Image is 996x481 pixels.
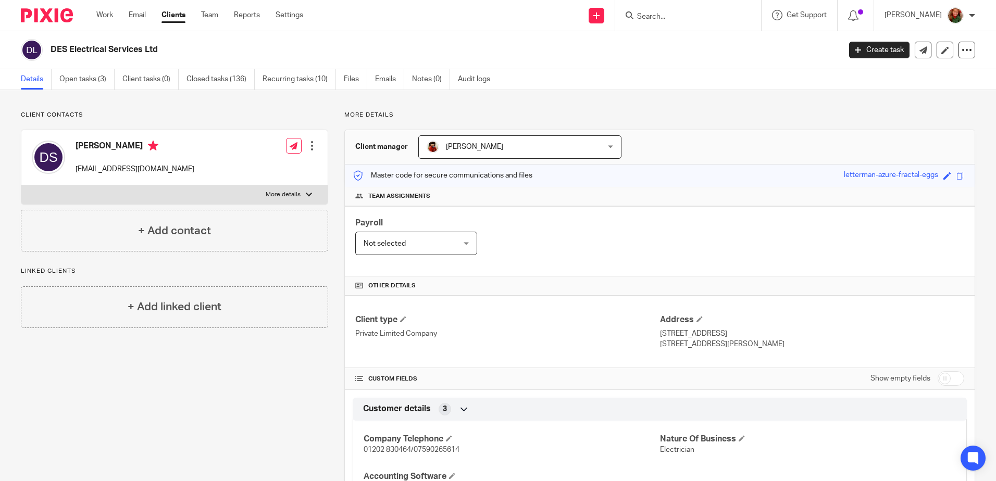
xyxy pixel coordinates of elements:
a: Client tasks (0) [122,69,179,90]
span: Other details [368,282,416,290]
input: Search [636,12,730,22]
a: Reports [234,10,260,20]
h4: CUSTOM FIELDS [355,375,659,383]
a: Open tasks (3) [59,69,115,90]
a: Team [201,10,218,20]
a: Work [96,10,113,20]
span: Customer details [363,403,431,414]
a: Email [129,10,146,20]
img: svg%3E [21,39,43,61]
h4: Nature Of Business [660,434,956,445]
span: 3 [443,404,447,414]
h4: Client type [355,314,659,325]
a: Audit logs [458,69,498,90]
i: Primary [148,141,158,151]
span: Not selected [364,240,406,247]
p: [PERSON_NAME] [885,10,942,20]
img: Phil%20Baby%20pictures%20(3).JPG [427,141,439,153]
div: letterman-azure-fractal-eggs [844,170,938,182]
a: Emails [375,69,404,90]
span: 01202 830464/07590265614 [364,446,459,453]
a: Clients [161,10,185,20]
span: Payroll [355,219,383,227]
a: Details [21,69,52,90]
h2: DES Electrical Services Ltd [51,44,677,55]
a: Settings [276,10,303,20]
p: Client contacts [21,111,328,119]
span: Get Support [787,11,827,19]
h4: [PERSON_NAME] [76,141,194,154]
p: Master code for secure communications and files [353,170,532,181]
p: More details [344,111,975,119]
p: [STREET_ADDRESS][PERSON_NAME] [660,339,964,349]
a: Create task [849,42,910,58]
a: Files [344,69,367,90]
img: svg%3E [32,141,65,174]
span: Team assignments [368,192,430,200]
a: Closed tasks (136) [186,69,255,90]
span: [PERSON_NAME] [446,143,503,150]
label: Show empty fields [870,373,930,384]
p: More details [266,191,301,199]
img: Pixie [21,8,73,22]
h4: + Add contact [138,223,211,239]
h4: Company Telephone [364,434,659,445]
h4: Address [660,314,964,325]
a: Recurring tasks (10) [263,69,336,90]
span: Electrician [660,446,694,453]
a: Notes (0) [412,69,450,90]
p: Private Limited Company [355,328,659,339]
h4: + Add linked client [128,299,221,315]
p: Linked clients [21,267,328,275]
p: [STREET_ADDRESS] [660,328,964,339]
p: [EMAIL_ADDRESS][DOMAIN_NAME] [76,164,194,174]
h3: Client manager [355,142,408,152]
img: sallycropped.JPG [947,7,964,24]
